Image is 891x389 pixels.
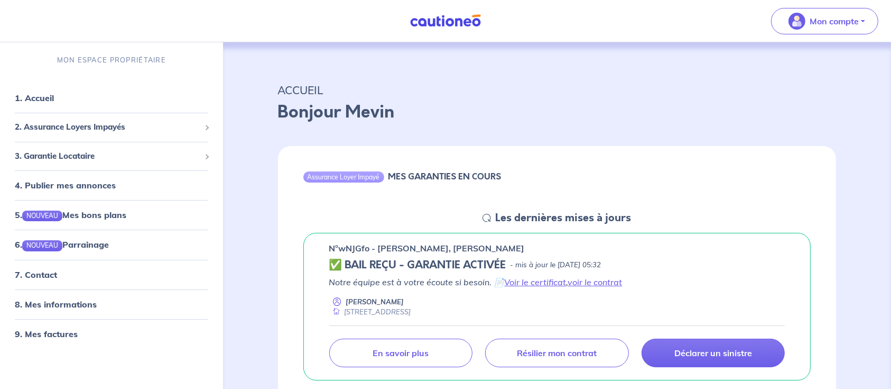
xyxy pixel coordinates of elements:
[373,348,429,358] p: En savoir plus
[788,13,805,30] img: illu_account_valid_menu.svg
[15,210,126,220] a: 5.NOUVEAUMes bons plans
[4,175,219,196] div: 4. Publier mes annonces
[505,277,567,287] a: Voir le certificat
[278,80,837,99] p: ACCUEIL
[4,117,219,138] div: 2. Assurance Loyers Impayés
[485,339,628,367] a: Résilier mon contrat
[4,234,219,255] div: 6.NOUVEAUParrainage
[495,212,631,224] h5: Les dernières mises à jours
[642,339,785,367] a: Déclarer un sinistre
[15,299,97,310] a: 8. Mes informations
[15,121,200,133] span: 2. Assurance Loyers Impayés
[568,277,623,287] a: voir le contrat
[4,146,219,167] div: 3. Garantie Locataire
[15,329,78,339] a: 9. Mes factures
[278,99,837,125] p: Bonjour Mevin
[4,204,219,225] div: 5.NOUVEAUMes bons plans
[388,171,502,182] h6: MES GARANTIES EN COURS
[329,276,785,288] p: Notre équipe est à votre écoute si besoin. 📄 ,
[329,259,785,272] div: state: CONTRACT-VALIDATED, Context: NEW,MAYBE-CERTIFICATE,RELATIONSHIP,LESSOR-DOCUMENTS
[15,150,200,162] span: 3. Garantie Locataire
[15,93,54,103] a: 1. Accueil
[57,55,166,65] p: MON ESPACE PROPRIÉTAIRE
[674,348,752,358] p: Déclarer un sinistre
[4,87,219,108] div: 1. Accueil
[329,339,472,367] a: En savoir plus
[15,269,57,280] a: 7. Contact
[329,307,411,317] div: [STREET_ADDRESS]
[4,323,219,345] div: 9. Mes factures
[15,180,116,191] a: 4. Publier mes annonces
[810,15,859,28] p: Mon compte
[511,260,601,270] p: - mis à jour le [DATE] 05:32
[4,264,219,285] div: 7. Contact
[4,294,219,315] div: 8. Mes informations
[329,259,506,272] h5: ✅ BAIL REÇU - GARANTIE ACTIVÉE
[329,242,525,255] p: n°wNJGfo - [PERSON_NAME], [PERSON_NAME]
[406,14,485,28] img: Cautioneo
[517,348,597,358] p: Résilier mon contrat
[346,297,404,307] p: [PERSON_NAME]
[771,8,878,34] button: illu_account_valid_menu.svgMon compte
[303,171,384,182] div: Assurance Loyer Impayé
[15,239,109,250] a: 6.NOUVEAUParrainage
